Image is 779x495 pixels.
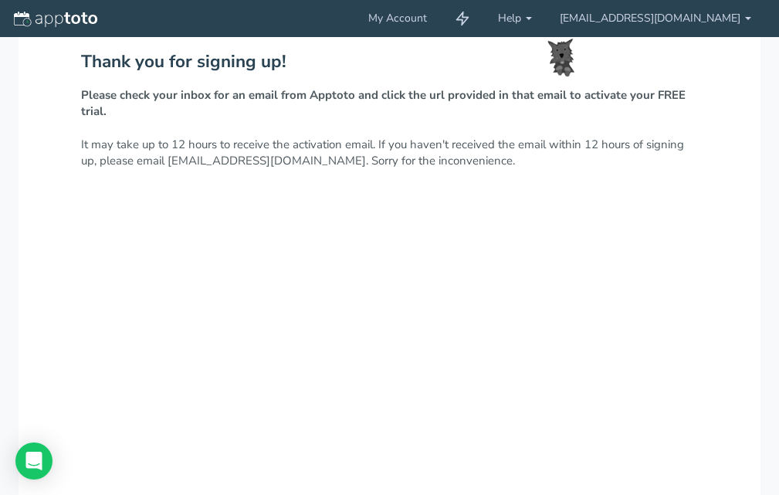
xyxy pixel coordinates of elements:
div: Open Intercom Messenger [15,442,52,480]
img: logo-apptoto--white.svg [14,12,97,27]
strong: Please check your inbox for an email from Apptoto and click the url provided in that email to act... [81,87,686,119]
h2: Thank you for signing up! [81,53,699,72]
img: toto-small.png [547,39,575,77]
p: It may take up to 12 hours to receive the activation email. If you haven't received the email wit... [81,87,699,170]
